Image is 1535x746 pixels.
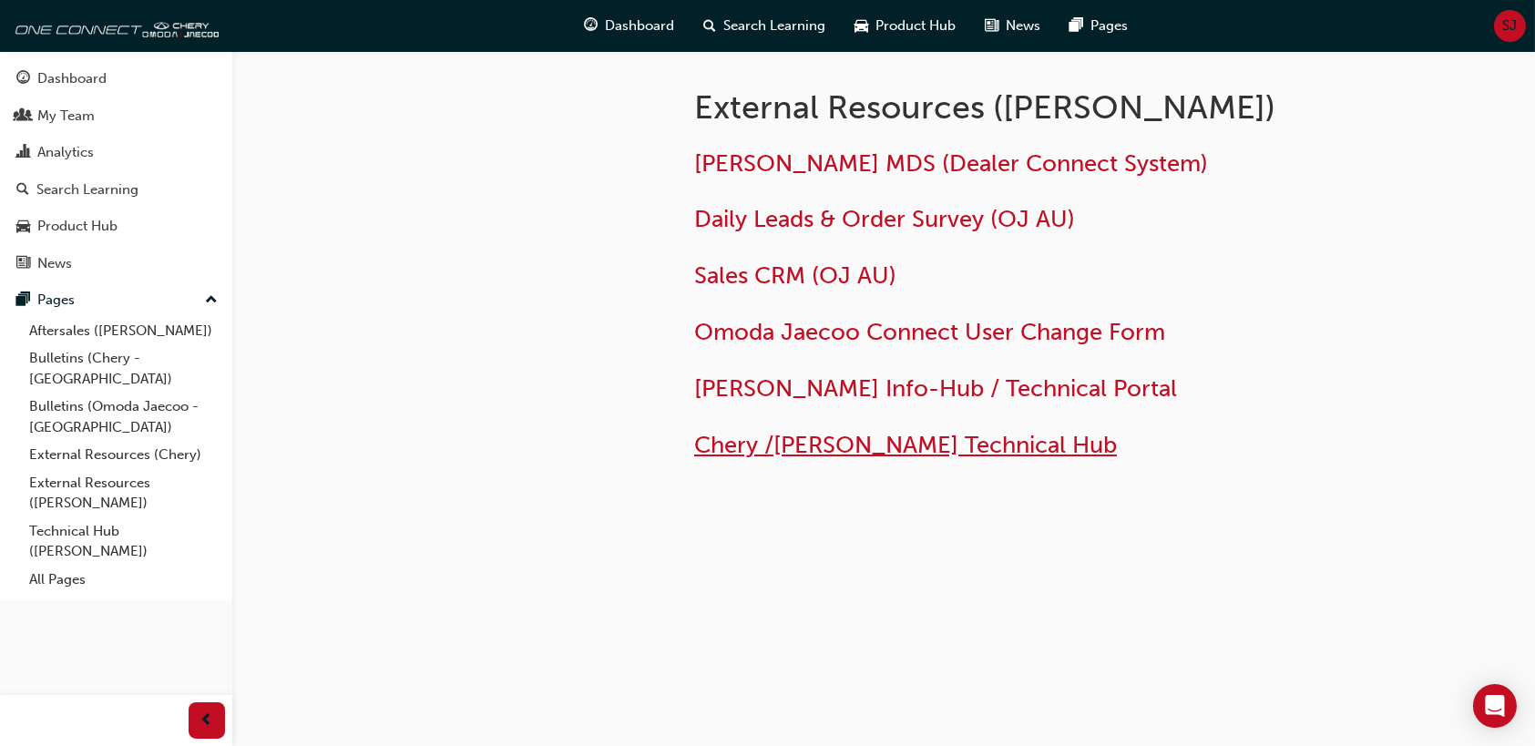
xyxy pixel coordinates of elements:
button: Pages [7,283,225,317]
a: Dashboard [7,62,225,96]
a: Sales CRM (OJ AU) [694,261,896,290]
a: News [7,247,225,281]
a: search-iconSearch Learning [690,7,841,45]
a: pages-iconPages [1056,7,1143,45]
a: All Pages [22,566,225,594]
a: news-iconNews [971,7,1056,45]
button: SJ [1494,10,1526,42]
span: news-icon [986,15,999,37]
span: search-icon [16,182,29,199]
a: Analytics [7,136,225,169]
span: pages-icon [1070,15,1084,37]
a: car-iconProduct Hub [841,7,971,45]
h1: External Resources ([PERSON_NAME]) [694,87,1292,128]
a: Daily Leads & Order Survey (OJ AU) [694,205,1075,233]
div: Product Hub [37,216,118,237]
div: News [37,253,72,274]
span: car-icon [16,219,30,235]
a: [PERSON_NAME] Info-Hub / Technical Portal [694,374,1177,403]
span: chart-icon [16,145,30,161]
a: guage-iconDashboard [570,7,690,45]
span: guage-icon [16,71,30,87]
div: Pages [37,290,75,311]
span: car-icon [855,15,869,37]
span: Search Learning [724,15,826,36]
a: Bulletins (Chery - [GEOGRAPHIC_DATA]) [22,344,225,393]
a: Bulletins (Omoda Jaecoo - [GEOGRAPHIC_DATA]) [22,393,225,441]
div: Dashboard [37,68,107,89]
span: Pages [1091,15,1129,36]
span: prev-icon [200,710,214,732]
span: up-icon [205,289,218,312]
div: Analytics [37,142,94,163]
button: DashboardMy TeamAnalyticsSearch LearningProduct HubNews [7,58,225,283]
span: guage-icon [585,15,599,37]
span: news-icon [16,256,30,272]
div: Search Learning [36,179,138,200]
a: Product Hub [7,209,225,243]
span: SJ [1503,15,1518,36]
div: My Team [37,106,95,127]
span: search-icon [704,15,717,37]
a: External Resources ([PERSON_NAME]) [22,469,225,517]
a: Technical Hub ([PERSON_NAME]) [22,517,225,566]
a: Aftersales ([PERSON_NAME]) [22,317,225,345]
div: Open Intercom Messenger [1473,684,1517,728]
a: [PERSON_NAME] MDS (Dealer Connect System) [694,149,1208,178]
a: External Resources (Chery) [22,441,225,469]
a: My Team [7,99,225,133]
a: Search Learning [7,173,225,207]
img: oneconnect [9,7,219,44]
span: News [1007,15,1041,36]
span: Dashboard [606,15,675,36]
span: people-icon [16,108,30,125]
span: pages-icon [16,292,30,309]
span: Product Hub [876,15,957,36]
a: Omoda Jaecoo Connect User Change Form [694,318,1165,346]
a: Chery /[PERSON_NAME] Technical Hub [694,431,1117,459]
